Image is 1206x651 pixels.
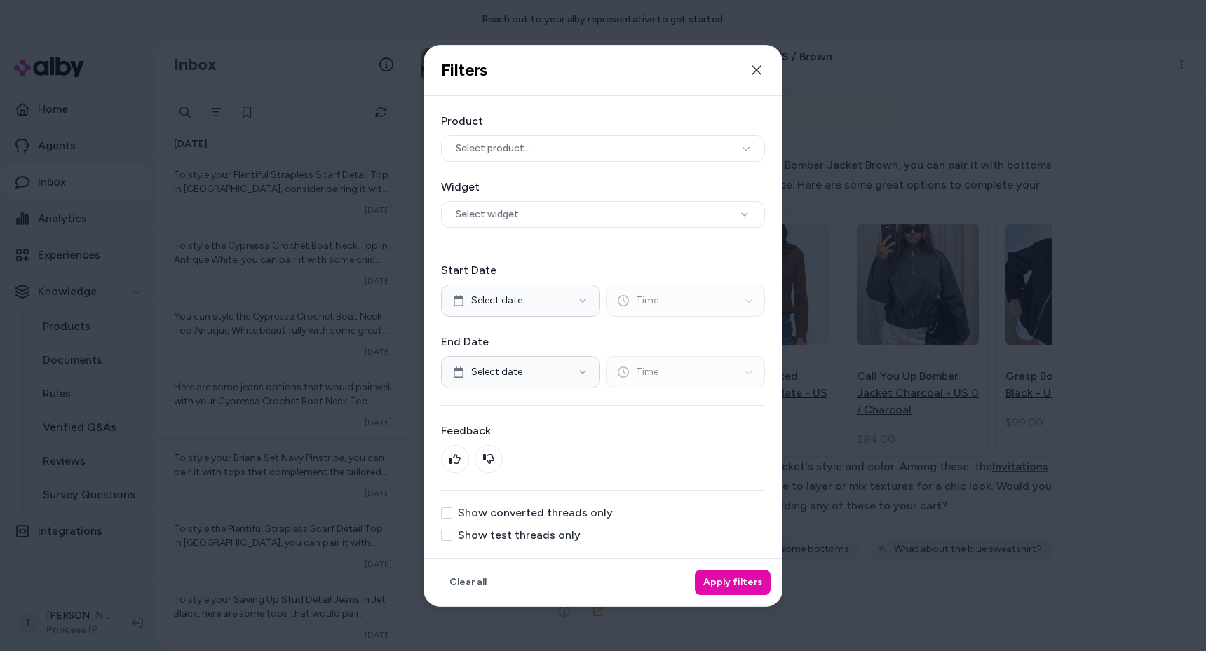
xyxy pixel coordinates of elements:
[441,60,487,81] h2: Filters
[695,570,771,595] button: Apply filters
[441,356,600,388] button: Select date
[458,530,581,541] label: Show test threads only
[441,262,765,279] label: Start Date
[441,179,765,196] label: Widget
[441,334,765,350] label: End Date
[471,365,522,379] span: Select date
[471,294,522,308] span: Select date
[441,423,765,439] label: Feedback
[441,285,600,317] button: Select date
[441,570,495,595] button: Clear all
[458,507,613,519] label: Show converted threads only
[441,113,765,130] label: Product
[456,142,531,156] span: Select product...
